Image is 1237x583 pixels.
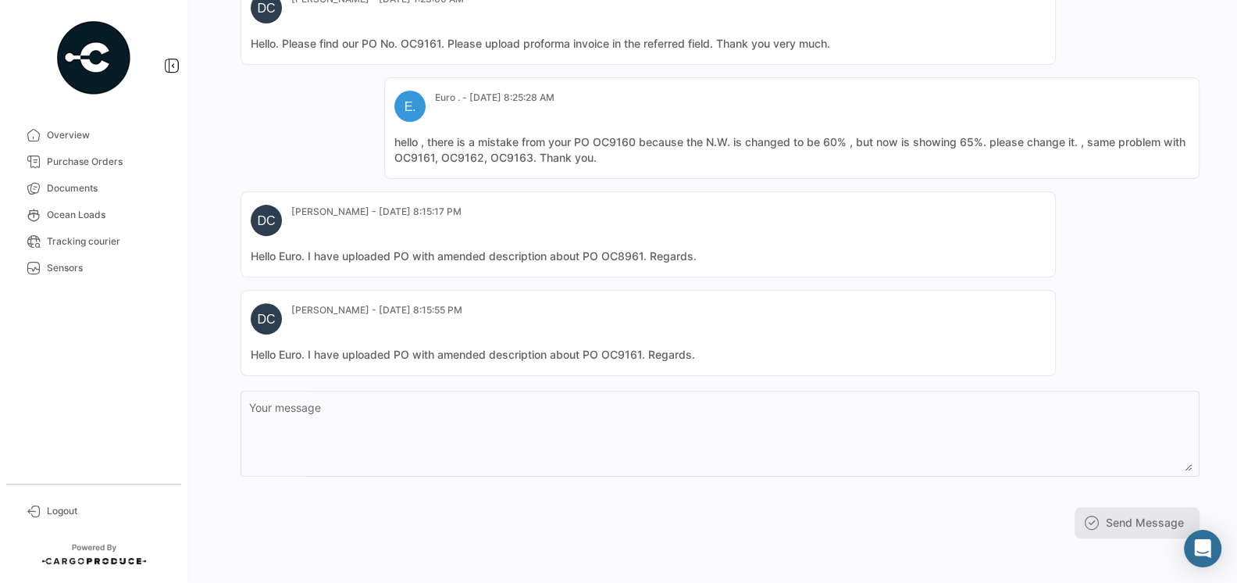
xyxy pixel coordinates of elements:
[251,347,1046,363] mat-card-content: Hello Euro. I have uploaded PO with amended description about PO OC9161. Regards.
[47,261,169,275] span: Sensors
[55,19,133,97] img: powered-by.png
[251,205,282,236] div: DC
[47,128,169,142] span: Overview
[291,303,462,317] mat-card-subtitle: [PERSON_NAME] - [DATE] 8:15:55 PM
[12,148,175,175] a: Purchase Orders
[251,36,1046,52] mat-card-content: Hello. Please find our PO No. OC9161. Please upload proforma invoice in the referred field. Thank...
[251,303,282,334] div: DC
[47,155,169,169] span: Purchase Orders
[12,255,175,281] a: Sensors
[12,122,175,148] a: Overview
[47,208,169,222] span: Ocean Loads
[394,91,426,122] div: E.
[12,228,175,255] a: Tracking courier
[435,91,554,105] mat-card-subtitle: Euro . - [DATE] 8:25:28 AM
[394,134,1189,166] mat-card-content: hello , there is a mistake from your PO OC9160 because the N.W. is changed to be 60% , but now is...
[47,234,169,249] span: Tracking courier
[47,181,169,195] span: Documents
[1184,530,1221,567] div: Abrir Intercom Messenger
[251,249,1046,264] mat-card-content: Hello Euro. I have uploaded PO with amended description about PO OC8961. Regards.
[12,175,175,202] a: Documents
[12,202,175,228] a: Ocean Loads
[291,205,462,219] mat-card-subtitle: [PERSON_NAME] - [DATE] 8:15:17 PM
[47,504,169,518] span: Logout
